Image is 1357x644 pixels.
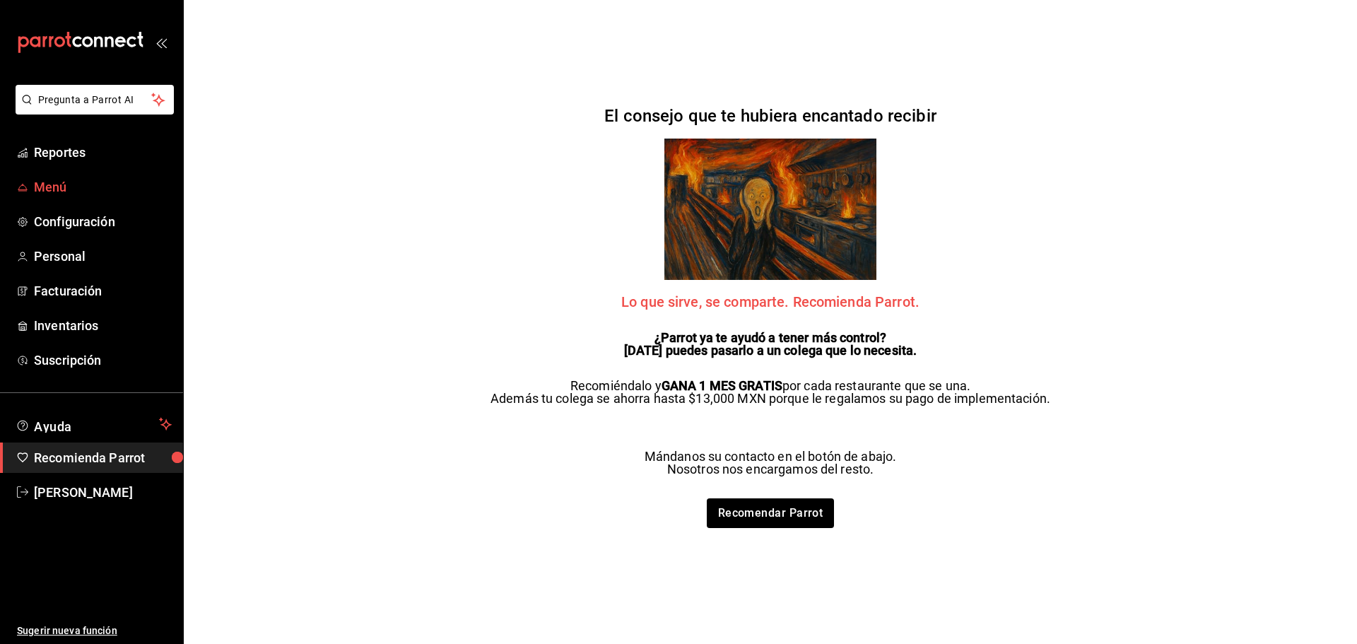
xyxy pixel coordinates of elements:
[155,37,167,48] button: open_drawer_menu
[34,281,172,300] span: Facturación
[34,316,172,335] span: Inventarios
[654,330,886,345] strong: ¿Parrot ya te ayudó a tener más control?
[38,93,152,107] span: Pregunta a Parrot AI
[34,247,172,266] span: Personal
[664,139,876,280] img: referrals Parrot
[34,351,172,370] span: Suscripción
[34,143,172,162] span: Reportes
[17,623,172,638] span: Sugerir nueva función
[16,85,174,115] button: Pregunta a Parrot AI
[34,212,172,231] span: Configuración
[621,295,920,309] span: Lo que sirve, se comparte. Recomienda Parrot.
[662,378,782,393] strong: GANA 1 MES GRATIS
[10,103,174,117] a: Pregunta a Parrot AI
[34,483,172,502] span: [PERSON_NAME]
[707,498,835,528] a: Recomendar Parrot
[604,107,936,124] h2: El consejo que te hubiera encantado recibir
[34,416,153,433] span: Ayuda
[645,450,897,476] p: Mándanos su contacto en el botón de abajo. Nosotros nos encargamos del resto.
[34,448,172,467] span: Recomienda Parrot
[624,343,917,358] strong: [DATE] puedes pasarlo a un colega que lo necesita.
[34,177,172,197] span: Menú
[490,380,1050,405] p: Recomiéndalo y por cada restaurante que se una. Además tu colega se ahorra hasta $13,000 MXN porq...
